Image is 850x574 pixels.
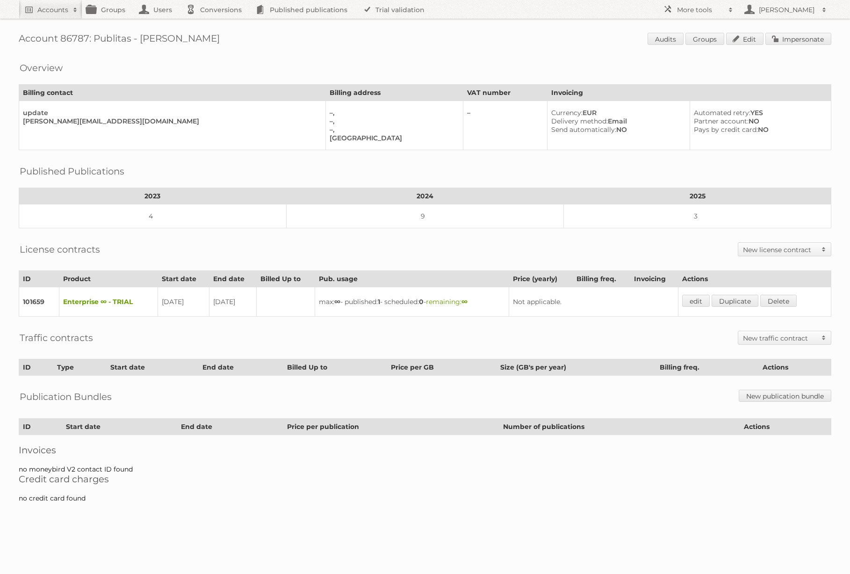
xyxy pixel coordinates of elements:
[758,359,831,376] th: Actions
[694,109,823,117] div: YES
[678,271,831,287] th: Actions
[419,298,424,306] strong: 0
[19,33,831,47] h1: Account 86787: Publitas - [PERSON_NAME]
[19,204,287,228] td: 4
[630,271,678,287] th: Invoicing
[463,101,547,150] td: –
[37,5,68,15] h2: Accounts
[158,271,209,287] th: Start date
[20,164,124,178] h2: Published Publications
[19,287,59,317] td: 101659
[257,271,315,287] th: Billed Up to
[461,298,468,306] strong: ∞
[286,204,564,228] td: 9
[19,473,831,485] h2: Credit card charges
[497,359,656,376] th: Size (GB's per year)
[547,85,831,101] th: Invoicing
[765,33,831,45] a: Impersonate
[743,334,817,343] h2: New traffic contract
[334,298,340,306] strong: ∞
[209,271,257,287] th: End date
[286,188,564,204] th: 2024
[756,5,817,15] h2: [PERSON_NAME]
[551,117,682,125] div: Email
[198,359,283,376] th: End date
[283,419,499,435] th: Price per publication
[19,444,831,456] h2: Invoices
[694,125,823,134] div: NO
[499,419,740,435] th: Number of publications
[177,419,283,435] th: End date
[20,390,112,404] h2: Publication Bundles
[817,243,831,256] span: Toggle
[743,245,817,254] h2: New license contract
[20,61,63,75] h2: Overview
[330,134,455,142] div: [GEOGRAPHIC_DATA]
[426,298,468,306] span: remaining:
[315,271,509,287] th: Pub. usage
[760,295,797,307] a: Delete
[19,419,62,435] th: ID
[694,109,750,117] span: Automated retry:
[378,298,380,306] strong: 1
[656,359,758,376] th: Billing freq.
[107,359,198,376] th: Start date
[59,287,158,317] td: Enterprise ∞ - TRIAL
[694,125,758,134] span: Pays by credit card:
[463,85,547,101] th: VAT number
[572,271,630,287] th: Billing freq.
[62,419,177,435] th: Start date
[564,204,831,228] td: 3
[740,419,831,435] th: Actions
[685,33,724,45] a: Groups
[23,109,318,117] div: update
[648,33,684,45] a: Audits
[738,243,831,256] a: New license contract
[738,331,831,344] a: New traffic contract
[53,359,107,376] th: Type
[739,390,831,402] a: New publication bundle
[551,109,583,117] span: Currency:
[509,271,573,287] th: Price (yearly)
[20,242,100,256] h2: License contracts
[330,109,455,117] div: –,
[694,117,823,125] div: NO
[726,33,764,45] a: Edit
[19,188,287,204] th: 2023
[330,125,455,134] div: –,
[677,5,724,15] h2: More tools
[712,295,758,307] a: Duplicate
[19,271,59,287] th: ID
[23,117,318,125] div: [PERSON_NAME][EMAIL_ADDRESS][DOMAIN_NAME]
[315,287,509,317] td: max: - published: - scheduled: -
[551,117,608,125] span: Delivery method:
[682,295,710,307] a: edit
[326,85,463,101] th: Billing address
[158,287,209,317] td: [DATE]
[19,85,326,101] th: Billing contact
[59,271,158,287] th: Product
[209,287,257,317] td: [DATE]
[509,287,678,317] td: Not applicable.
[19,359,53,376] th: ID
[551,125,682,134] div: NO
[283,359,387,376] th: Billed Up to
[817,331,831,344] span: Toggle
[551,125,616,134] span: Send automatically:
[387,359,497,376] th: Price per GB
[564,188,831,204] th: 2025
[551,109,682,117] div: EUR
[330,117,455,125] div: –,
[20,331,93,345] h2: Traffic contracts
[694,117,749,125] span: Partner account:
